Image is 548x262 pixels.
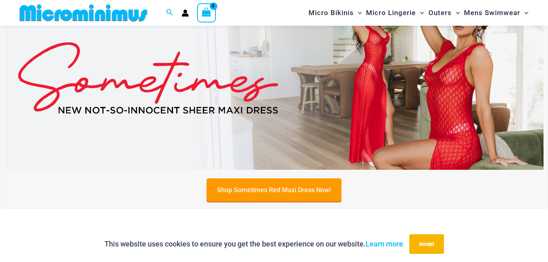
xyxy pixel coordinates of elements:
button: Accept [409,234,444,254]
a: Micro LingerieMenu ToggleMenu Toggle [364,2,426,23]
a: Account icon link [182,9,189,17]
span: Micro Lingerie [366,2,416,23]
span: Mens Swimwear [464,2,520,23]
span: Outers [428,2,452,23]
a: OutersMenu ToggleMenu Toggle [426,2,462,23]
span: Micro Bikinis [308,2,354,23]
span: Menu Toggle [416,2,424,23]
a: Search icon link [166,8,173,18]
span: Menu Toggle [452,2,460,23]
a: Micro BikinisMenu ToggleMenu Toggle [306,2,364,23]
a: Mens SwimwearMenu ToggleMenu Toggle [462,2,530,23]
span: Menu Toggle [354,2,362,23]
img: MM SHOP LOGO FLAT [16,4,151,22]
p: This website uses cookies to ensure you get the best experience on our website. [104,238,403,250]
span: Menu Toggle [520,2,528,23]
a: View Shopping Cart, empty [197,3,216,22]
a: Learn more [366,240,403,248]
nav: Site Navigation [305,1,532,24]
a: Shop Sometimes Red Maxi Dress Now! [206,178,342,202]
